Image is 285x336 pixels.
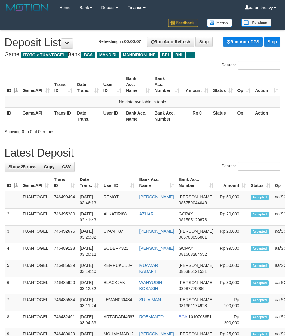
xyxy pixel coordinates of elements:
span: Accepted [251,298,269,303]
td: KEMRUKUDJP [101,260,137,277]
th: Status: activate to sort column ascending [211,73,235,96]
a: ROEMANTO [139,314,164,319]
span: [PERSON_NAME] [179,229,213,234]
span: ... [186,52,194,58]
a: AZHAR [139,212,153,216]
th: Bank Acc. Name: activate to sort column ascending [124,73,152,96]
span: Accepted [251,195,269,200]
th: Trans ID [52,107,75,124]
a: [PERSON_NAME] [139,194,174,199]
td: [DATE] 03:04:53 [77,311,101,328]
th: Amount: activate to sort column ascending [216,174,248,191]
td: 4 [5,243,20,260]
th: Date Trans.: activate to sort column ascending [75,73,101,96]
img: Feedback.jpg [168,19,198,27]
a: Stop [264,37,280,47]
span: ITOTO > TUANTOGEL [21,52,68,58]
span: MANDIRIONLINE [121,52,158,58]
a: [PERSON_NAME] [139,246,174,251]
a: CSV [58,162,75,172]
td: 6 [5,277,20,294]
th: Bank Acc. Number: activate to sort column ascending [176,174,216,191]
td: No data available in table [5,96,280,108]
td: ALKATIRI88 [101,209,137,226]
span: Accepted [251,280,269,286]
td: 746489128 [51,243,77,260]
td: 7 [5,294,20,311]
input: Search: [238,61,280,70]
span: Copy 081585129876 to clipboard [179,218,207,222]
span: CSV [62,164,71,169]
th: User ID: activate to sort column ascending [101,73,124,96]
a: Run Auto-DPS [223,37,263,47]
span: MANDIRI [97,52,119,58]
td: TUANTOGEL [20,191,51,209]
th: Amount: activate to sort column ascending [182,73,211,96]
td: Rp 30,000 [216,277,248,294]
span: Refreshing in: [98,39,141,44]
input: Search: [238,162,280,171]
label: Search: [222,162,280,171]
span: Accepted [251,212,269,217]
td: 746485920 [51,277,77,294]
th: Date Trans. [75,107,101,124]
span: Copy 1010703651 to clipboard [188,314,212,319]
span: Copy [44,164,54,169]
td: Rp 100,000 [216,294,248,311]
span: Copy 08987770986 to clipboard [179,286,205,291]
td: [DATE] 03:14:40 [77,260,101,277]
td: SYANTI87 [101,226,137,243]
td: [DATE] 03:11:24 [77,294,101,311]
a: Show 25 rows [5,162,40,172]
th: Bank Acc. Name [124,107,152,124]
td: 1 [5,191,20,209]
th: Trans ID: activate to sort column ascending [51,174,77,191]
td: TUANTOGEL [20,277,51,294]
td: 746499494 [51,191,77,209]
th: Game/API: activate to sort column ascending [20,174,51,191]
th: Bank Acc. Name: activate to sort column ascending [137,174,176,191]
a: [PERSON_NAME] [139,229,174,234]
span: GOPAY [179,212,193,216]
a: Run Auto-Refresh [147,37,194,47]
a: MUAMAR KADAFIT [139,263,158,274]
span: BRI [160,52,171,58]
span: BCA [81,52,95,58]
td: Rp 99,500 [216,243,248,260]
a: WAHYUDIN KOSASIH [139,280,162,291]
td: TUANTOGEL [20,311,51,328]
span: BNI [173,52,185,58]
td: Rp 50,000 [216,191,248,209]
img: MOTION_logo.png [5,3,50,12]
td: 746482461 [51,311,77,328]
td: [DATE] 03:20:12 [77,243,101,260]
span: Accepted [251,246,269,251]
td: TUANTOGEL [20,243,51,260]
span: [PERSON_NAME] [179,280,213,285]
td: 746495280 [51,209,77,226]
strong: 00:00:07 [124,39,141,44]
span: Accepted [251,229,269,234]
a: Stop [195,37,213,47]
th: Trans ID: activate to sort column ascending [52,73,75,96]
th: ID: activate to sort column descending [5,73,20,96]
th: Rp 0 [182,107,211,124]
span: Accepted [251,263,269,268]
td: TUANTOGEL [20,226,51,243]
th: Status: activate to sort column ascending [248,174,273,191]
td: 2 [5,209,20,226]
span: Copy 085385121531 to clipboard [179,269,207,274]
td: [DATE] 03:12:32 [77,277,101,294]
a: SULAIMAN [139,297,161,302]
td: [DATE] 03:46:13 [77,191,101,209]
td: 5 [5,260,20,277]
th: Action: activate to sort column ascending [253,73,280,96]
td: Rp 20,000 [216,209,248,226]
td: [DATE] 03:41:43 [77,209,101,226]
td: ARTODADI4567 [101,311,137,328]
td: REMOT [101,191,137,209]
span: [PERSON_NAME] [179,263,213,268]
span: Show 25 rows [8,164,36,169]
span: Copy 081361174928 to clipboard [179,303,207,308]
td: TUANTOGEL [20,260,51,277]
